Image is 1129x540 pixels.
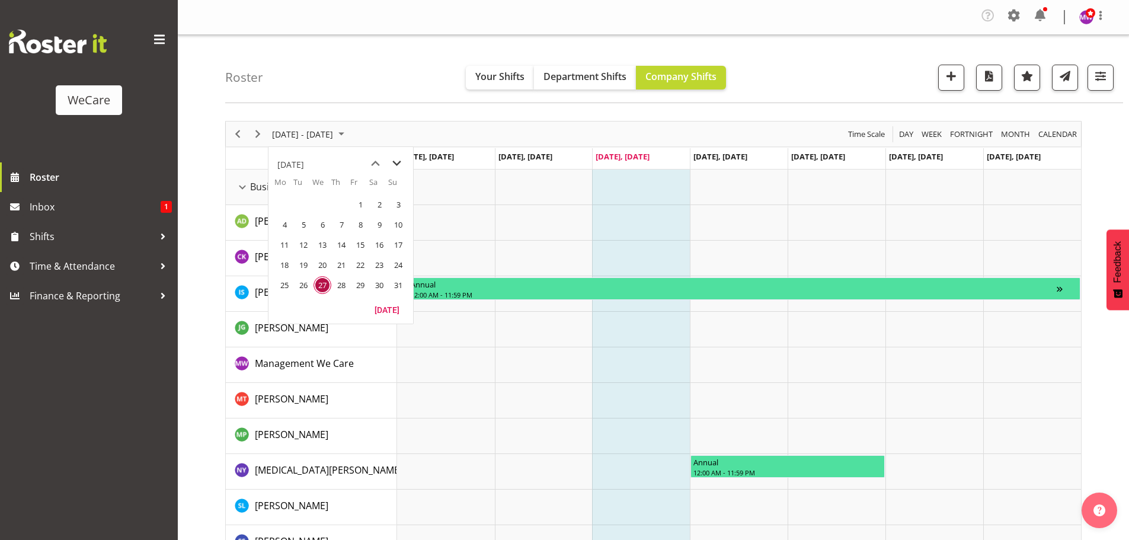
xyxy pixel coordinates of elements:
[271,127,334,142] span: [DATE] - [DATE]
[369,177,388,194] th: Sa
[276,276,293,294] span: Monday, August 25, 2025
[270,127,350,142] button: August 25 - 31, 2025
[920,127,943,142] span: Week
[255,427,328,442] a: [PERSON_NAME]
[389,256,407,274] span: Sunday, August 24, 2025
[398,277,1080,300] div: Isabel Simcox"s event - Annual Begin From Friday, August 22, 2025 at 12:00:00 AM GMT+12:00 Ends A...
[255,321,328,334] span: [PERSON_NAME]
[351,236,369,254] span: Friday, August 15, 2025
[248,122,268,146] div: Next
[277,153,304,177] div: title
[226,170,397,205] td: Business Support Office resource
[331,177,350,194] th: Th
[1106,229,1129,310] button: Feedback - Show survey
[1052,65,1078,91] button: Send a list of all shifts for the selected filtered period to all rostered employees.
[255,250,328,264] a: [PERSON_NAME]
[534,66,636,90] button: Department Shifts
[367,301,407,318] button: Today
[230,127,246,142] button: Previous
[276,216,293,234] span: Monday, August 4, 2025
[30,257,154,275] span: Time & Attendance
[255,285,328,299] a: [PERSON_NAME]
[948,127,995,142] button: Fortnight
[314,236,331,254] span: Wednesday, August 13, 2025
[411,278,1057,290] div: Annual
[226,241,397,276] td: Chloe Kim resource
[350,177,369,194] th: Fr
[255,392,328,405] span: [PERSON_NAME]
[255,464,402,477] span: [MEDICAL_DATA][PERSON_NAME]
[295,256,312,274] span: Tuesday, August 19, 2025
[693,456,882,468] div: Annual
[976,65,1002,91] button: Download a PDF of the roster according to the set date range.
[386,153,407,174] button: next month
[332,216,350,234] span: Thursday, August 7, 2025
[226,347,397,383] td: Management We Care resource
[351,196,369,213] span: Friday, August 1, 2025
[351,256,369,274] span: Friday, August 22, 2025
[351,216,369,234] span: Friday, August 8, 2025
[400,151,454,162] span: [DATE], [DATE]
[314,216,331,234] span: Wednesday, August 6, 2025
[791,151,845,162] span: [DATE], [DATE]
[30,168,172,186] span: Roster
[897,127,916,142] button: Timeline Day
[295,236,312,254] span: Tuesday, August 12, 2025
[332,256,350,274] span: Thursday, August 21, 2025
[312,177,331,194] th: We
[255,286,328,299] span: [PERSON_NAME]
[370,236,388,254] span: Saturday, August 16, 2025
[295,216,312,234] span: Tuesday, August 5, 2025
[314,276,331,294] span: Wednesday, August 27, 2025
[475,70,524,83] span: Your Shifts
[690,455,885,478] div: Nikita Yates"s event - Annual Begin From Thursday, August 28, 2025 at 12:00:00 AM GMT+12:00 Ends ...
[255,357,354,370] span: Management We Care
[693,468,882,477] div: 12:00 AM - 11:59 PM
[351,276,369,294] span: Friday, August 29, 2025
[255,321,328,335] a: [PERSON_NAME]
[388,177,407,194] th: Su
[938,65,964,91] button: Add a new shift
[543,70,626,83] span: Department Shifts
[332,276,350,294] span: Thursday, August 28, 2025
[370,276,388,294] span: Saturday, August 30, 2025
[999,127,1032,142] button: Timeline Month
[1037,127,1079,142] button: Month
[226,383,397,418] td: Michelle Thomas resource
[226,205,397,241] td: Aleea Devenport resource
[226,276,397,312] td: Isabel Simcox resource
[370,256,388,274] span: Saturday, August 23, 2025
[226,490,397,525] td: Sarah Lamont resource
[312,275,331,295] td: Wednesday, August 27, 2025
[255,463,402,477] a: [MEDICAL_DATA][PERSON_NAME]
[846,127,887,142] button: Time Scale
[949,127,994,142] span: Fortnight
[847,127,886,142] span: Time Scale
[1088,65,1114,91] button: Filter Shifts
[1037,127,1078,142] span: calendar
[225,71,263,84] h4: Roster
[226,312,397,347] td: Janine Grundler resource
[693,151,747,162] span: [DATE], [DATE]
[250,180,357,194] span: Business Support Office
[255,392,328,406] a: [PERSON_NAME]
[255,250,328,263] span: [PERSON_NAME]
[30,198,161,216] span: Inbox
[1093,504,1105,516] img: help-xxl-2.png
[68,91,110,109] div: WeCare
[293,177,312,194] th: Tu
[30,287,154,305] span: Finance & Reporting
[596,151,650,162] span: [DATE], [DATE]
[295,276,312,294] span: Tuesday, August 26, 2025
[1014,65,1040,91] button: Highlight an important date within the roster.
[274,177,293,194] th: Mo
[226,418,397,454] td: Millie Pumphrey resource
[364,153,386,174] button: previous month
[276,256,293,274] span: Monday, August 18, 2025
[332,236,350,254] span: Thursday, August 14, 2025
[1079,10,1093,24] img: management-we-care10447.jpg
[645,70,717,83] span: Company Shifts
[255,499,328,512] span: [PERSON_NAME]
[1112,241,1123,283] span: Feedback
[161,201,172,213] span: 1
